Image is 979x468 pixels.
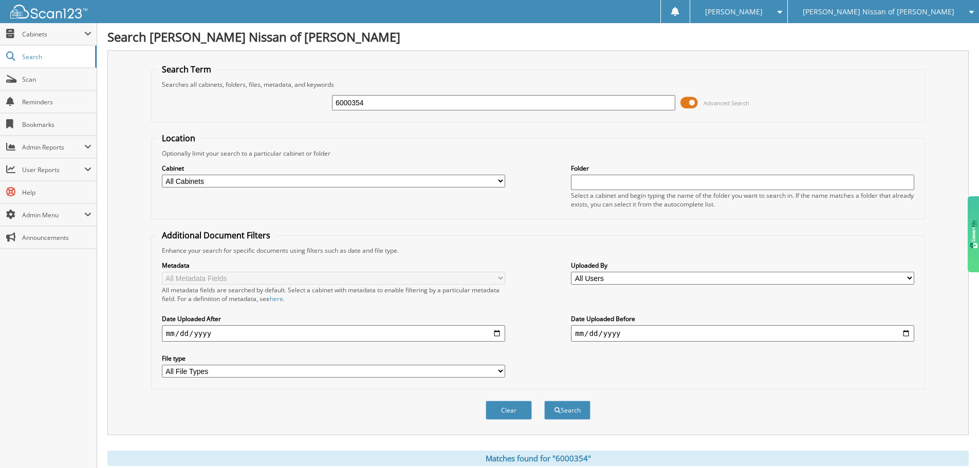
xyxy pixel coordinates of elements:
[162,354,505,363] label: File type
[162,314,505,323] label: Date Uploaded After
[270,294,283,303] a: here
[107,451,969,466] div: Matches found for "6000354"
[157,133,200,144] legend: Location
[157,246,919,255] div: Enhance your search for specific documents using filters such as date and file type.
[571,325,914,342] input: end
[704,99,749,107] span: Advanced Search
[22,165,84,174] span: User Reports
[486,401,532,420] button: Clear
[705,9,763,15] span: [PERSON_NAME]
[157,230,275,241] legend: Additional Document Filters
[22,143,84,152] span: Admin Reports
[571,191,914,209] div: Select a cabinet and begin typing the name of the folder you want to search in. If the name match...
[162,164,505,173] label: Cabinet
[162,325,505,342] input: start
[157,80,919,89] div: Searches all cabinets, folders, files, metadata, and keywords
[544,401,590,420] button: Search
[571,261,914,270] label: Uploaded By
[157,149,919,158] div: Optionally limit your search to a particular cabinet or folder
[162,261,505,270] label: Metadata
[107,28,969,45] h1: Search [PERSON_NAME] Nissan of [PERSON_NAME]
[803,9,954,15] span: [PERSON_NAME] Nissan of [PERSON_NAME]
[22,52,90,61] span: Search
[22,188,91,197] span: Help
[22,233,91,242] span: Announcements
[22,211,84,219] span: Admin Menu
[970,220,978,248] img: gdzwAHDJa65OwAAAABJRU5ErkJggg==
[157,64,216,75] legend: Search Term
[928,419,979,468] iframe: Chat Widget
[10,5,87,18] img: scan123-logo-white.svg
[571,164,914,173] label: Folder
[22,75,91,84] span: Scan
[571,314,914,323] label: Date Uploaded Before
[22,98,91,106] span: Reminders
[162,286,505,303] div: All metadata fields are searched by default. Select a cabinet with metadata to enable filtering b...
[22,30,84,39] span: Cabinets
[22,120,91,129] span: Bookmarks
